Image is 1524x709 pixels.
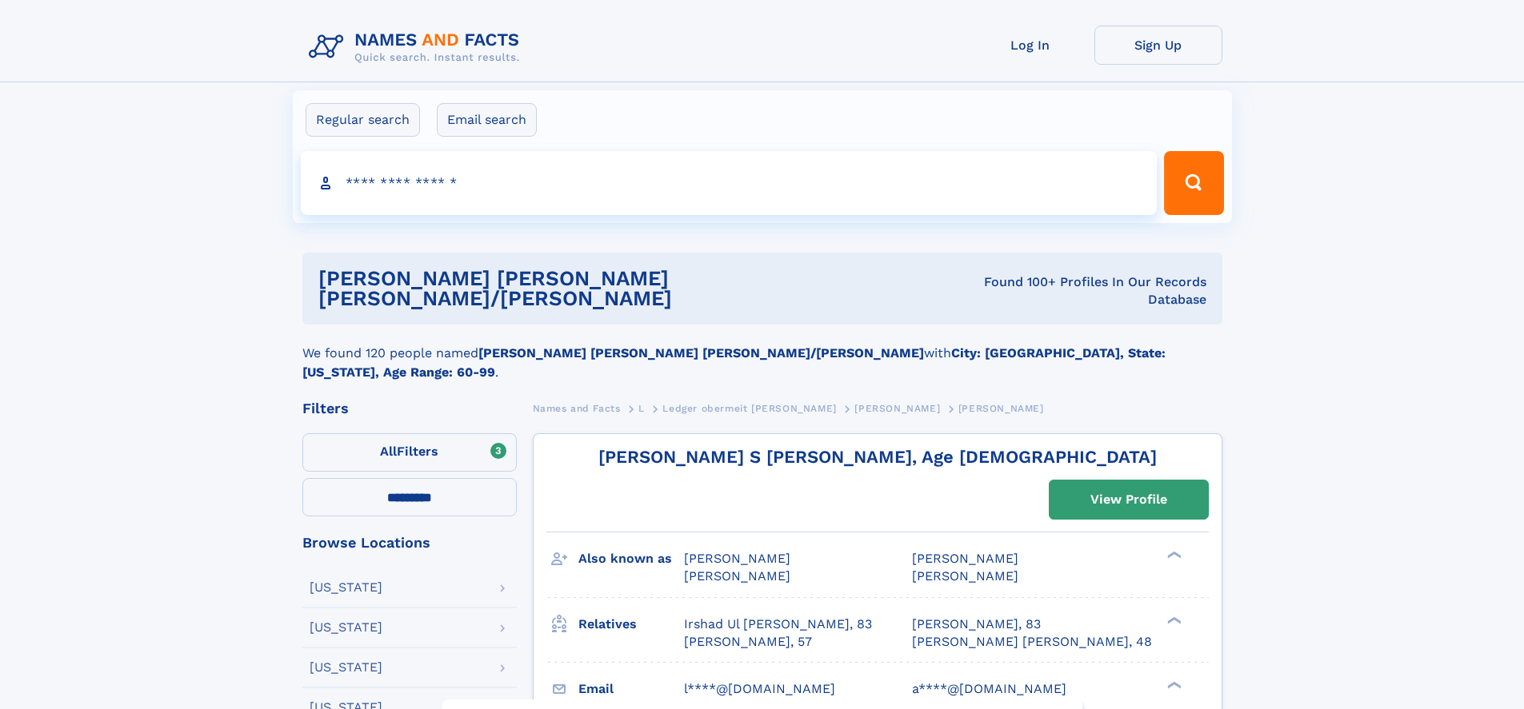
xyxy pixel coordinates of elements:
span: [PERSON_NAME] [912,568,1018,584]
span: L [638,403,645,414]
div: ❯ [1163,550,1182,560]
h3: Relatives [578,611,684,638]
b: City: [GEOGRAPHIC_DATA], State: [US_STATE], Age Range: 60-99 [302,345,1166,380]
label: Regular search [306,103,420,137]
h1: [PERSON_NAME] [PERSON_NAME] [PERSON_NAME]/[PERSON_NAME] [318,269,952,309]
label: Email search [437,103,537,137]
img: Logo Names and Facts [302,26,533,69]
a: [PERSON_NAME], 57 [684,633,812,651]
a: L [638,398,645,418]
a: Ledger obermeit [PERSON_NAME] [662,398,836,418]
a: [PERSON_NAME], 83 [912,615,1041,633]
h3: Also known as [578,545,684,572]
span: [PERSON_NAME] [854,403,940,414]
div: [US_STATE] [310,581,382,594]
a: [PERSON_NAME] [854,398,940,418]
div: [US_STATE] [310,621,382,634]
a: View Profile [1050,480,1208,519]
h3: Email [578,675,684,703]
div: ❯ [1163,615,1182,625]
span: Ledger obermeit [PERSON_NAME] [662,403,836,414]
span: [PERSON_NAME] [684,568,790,584]
input: search input [301,151,1158,215]
a: Names and Facts [533,398,621,418]
div: Filters [302,401,517,416]
a: Sign Up [1094,26,1222,65]
div: Found 100+ Profiles In Our Records Database [952,273,1206,309]
a: Irshad Ul [PERSON_NAME], 83 [684,615,872,633]
span: [PERSON_NAME] [912,551,1018,566]
span: All [380,444,397,459]
b: [PERSON_NAME] [PERSON_NAME] [PERSON_NAME]/[PERSON_NAME] [478,345,924,360]
span: [PERSON_NAME] [684,551,790,566]
div: We found 120 people named with . [302,325,1222,382]
div: ❯ [1163,679,1182,690]
a: [PERSON_NAME] [PERSON_NAME], 48 [912,633,1152,651]
div: [US_STATE] [310,661,382,674]
a: Log In [966,26,1094,65]
label: Filters [302,433,517,472]
button: Search Button [1164,151,1223,215]
div: View Profile [1090,481,1167,518]
a: [PERSON_NAME] S [PERSON_NAME], Age [DEMOGRAPHIC_DATA] [598,447,1157,467]
span: [PERSON_NAME] [958,403,1044,414]
div: Browse Locations [302,536,517,550]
